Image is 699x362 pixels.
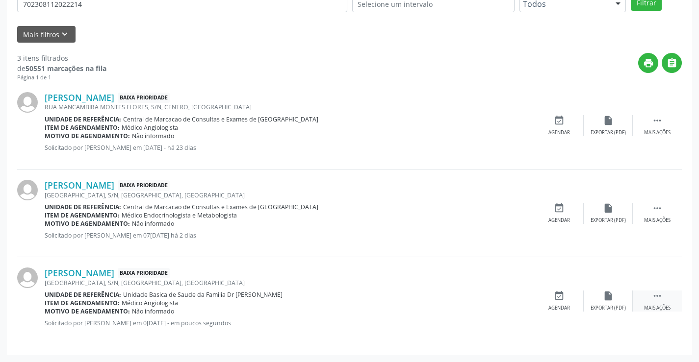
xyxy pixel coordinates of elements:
[132,307,174,315] span: Não informado
[45,307,130,315] b: Motivo de agendamento:
[123,203,318,211] span: Central de Marcacao de Consultas e Exames de [GEOGRAPHIC_DATA]
[45,144,535,152] p: Solicitado por [PERSON_NAME] em [DATE] - há 23 dias
[603,115,614,126] i: insert_drive_file
[123,290,283,299] span: Unidade Basica de Saude da Familia Dr [PERSON_NAME]
[45,123,120,132] b: Item de agendamento:
[662,53,682,73] button: 
[45,219,130,228] b: Motivo de agendamento:
[118,93,170,103] span: Baixa Prioridade
[17,53,106,63] div: 3 itens filtrados
[17,180,38,200] img: img
[603,290,614,301] i: insert_drive_file
[644,129,671,136] div: Mais ações
[591,129,626,136] div: Exportar (PDF)
[45,92,114,103] a: [PERSON_NAME]
[548,217,570,224] div: Agendar
[652,115,663,126] i: 
[591,305,626,312] div: Exportar (PDF)
[17,73,106,82] div: Página 1 de 1
[554,290,565,301] i: event_available
[17,267,38,288] img: img
[45,231,535,240] p: Solicitado por [PERSON_NAME] em 07[DATE] há 2 dias
[122,123,178,132] span: Médico Angiologista
[548,305,570,312] div: Agendar
[45,211,120,219] b: Item de agendamento:
[644,217,671,224] div: Mais ações
[638,53,658,73] button: print
[667,58,677,69] i: 
[45,115,121,123] b: Unidade de referência:
[118,180,170,191] span: Baixa Prioridade
[26,64,106,73] strong: 50551 marcações na fila
[132,219,174,228] span: Não informado
[548,129,570,136] div: Agendar
[123,115,318,123] span: Central de Marcacao de Consultas e Exames de [GEOGRAPHIC_DATA]
[122,299,178,307] span: Médico Angiologista
[554,203,565,214] i: event_available
[652,203,663,214] i: 
[45,267,114,278] a: [PERSON_NAME]
[45,299,120,307] b: Item de agendamento:
[591,217,626,224] div: Exportar (PDF)
[45,290,121,299] b: Unidade de referência:
[45,279,535,287] div: [GEOGRAPHIC_DATA], S/N, [GEOGRAPHIC_DATA], [GEOGRAPHIC_DATA]
[132,132,174,140] span: Não informado
[603,203,614,214] i: insert_drive_file
[17,63,106,73] div: de
[17,26,76,43] button: Mais filtroskeyboard_arrow_down
[59,29,70,40] i: keyboard_arrow_down
[643,58,654,69] i: print
[45,191,535,199] div: [GEOGRAPHIC_DATA], S/N, [GEOGRAPHIC_DATA], [GEOGRAPHIC_DATA]
[45,132,130,140] b: Motivo de agendamento:
[118,268,170,278] span: Baixa Prioridade
[45,103,535,111] div: RUA MANCAMBIRA MONTES FLORES, S/N, CENTRO, [GEOGRAPHIC_DATA]
[45,203,121,211] b: Unidade de referência:
[45,180,114,191] a: [PERSON_NAME]
[122,211,237,219] span: Médico Endocrinologista e Metabologista
[644,305,671,312] div: Mais ações
[652,290,663,301] i: 
[554,115,565,126] i: event_available
[17,92,38,113] img: img
[45,319,535,327] p: Solicitado por [PERSON_NAME] em 0[DATE] - em poucos segundos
